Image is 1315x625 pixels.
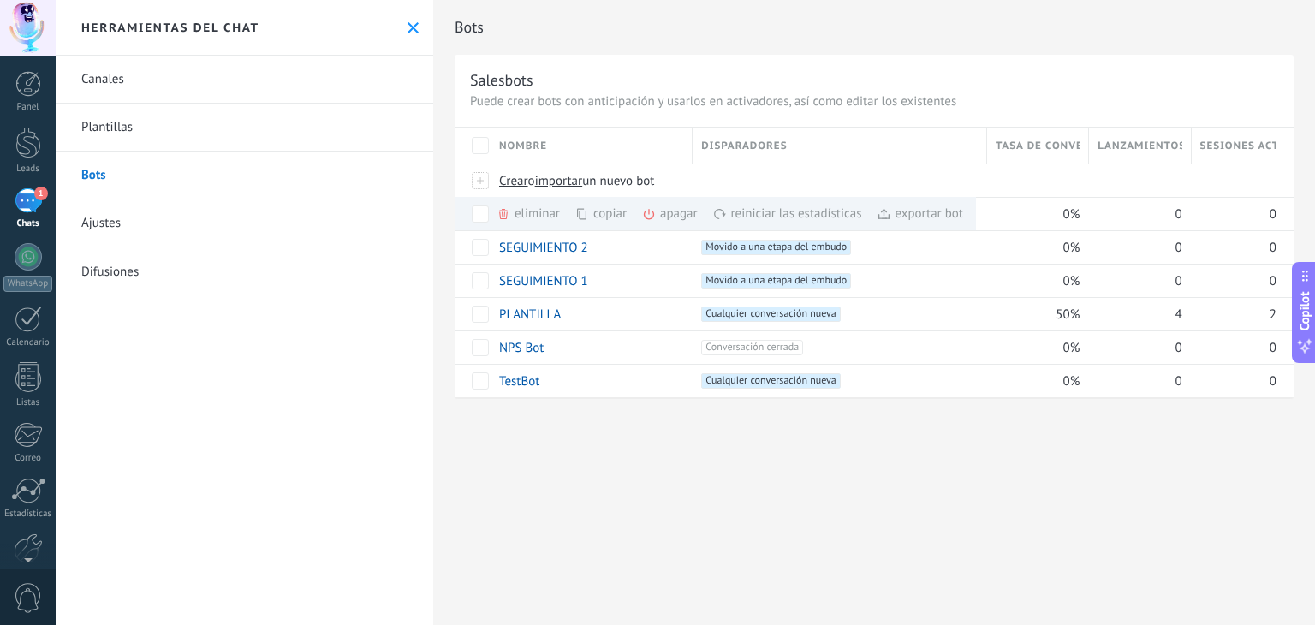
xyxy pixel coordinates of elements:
div: Salesbots [470,70,533,90]
div: apagar [642,197,756,230]
a: Difusiones [56,247,433,295]
span: Lanzamientos totales [1098,138,1181,154]
h2: Herramientas del chat [81,20,259,35]
span: 2 [1270,307,1276,323]
a: SEGUIMIENTO 2 [499,240,588,256]
div: exportar bot [877,197,963,230]
a: NPS Bot [499,340,544,356]
span: 50% [1056,307,1080,323]
div: 0 [1192,265,1276,297]
div: Correo [3,453,53,464]
div: Calendario [3,337,53,348]
span: 0 [1175,273,1181,289]
span: 0% [1062,373,1080,390]
a: Bots [56,152,433,199]
span: 0 [1270,206,1276,223]
div: Bots [1089,164,1182,197]
span: 0 [1270,373,1276,390]
span: 4 [1175,307,1181,323]
div: 0 [1192,231,1276,264]
span: Tasa de conversión [996,138,1080,154]
div: 0% [987,231,1080,264]
div: 2 [1192,298,1276,330]
div: 0% [987,265,1080,297]
span: 0% [1062,340,1080,356]
span: 0 [1270,273,1276,289]
span: Movido a una etapa del embudo [701,273,851,289]
a: TestBot [499,373,539,390]
div: 0% [987,198,1080,230]
div: 0 [1089,231,1182,264]
div: 0 [1192,198,1276,230]
span: 0% [1062,273,1080,289]
span: 0 [1270,340,1276,356]
div: Leads [3,164,53,175]
a: PLANTILLA [499,307,561,323]
div: 0 [1089,198,1182,230]
div: 0 [1192,365,1276,397]
span: 1 [34,187,48,200]
div: 0% [987,365,1080,397]
span: 0 [1175,240,1181,256]
span: un nuevo bot [582,173,654,189]
span: 0% [1062,206,1080,223]
span: o [528,173,535,189]
span: 0 [1270,240,1276,256]
div: 0 [1089,331,1182,364]
div: Bots [1192,164,1276,197]
span: 0 [1175,206,1181,223]
div: 0 [1089,265,1182,297]
div: eliminar [497,197,618,230]
a: Canales [56,56,433,104]
span: 0 [1175,340,1181,356]
div: Listas [3,397,53,408]
span: Copilot [1296,292,1313,331]
div: Chats [3,218,53,229]
div: copiar [575,197,685,230]
span: Crear [499,173,528,189]
h2: Bots [455,10,1294,45]
span: Cualquier conversación nueva [701,307,840,322]
span: Nombre [499,138,547,154]
a: SEGUIMIENTO 1 [499,273,588,289]
div: 0% [987,331,1080,364]
div: 0 [1192,331,1276,364]
div: WhatsApp [3,276,52,292]
span: 0% [1062,240,1080,256]
span: Sesiones activas [1200,138,1276,154]
div: Panel [3,102,53,113]
span: Movido a una etapa del embudo [701,240,851,255]
span: Cualquier conversación nueva [701,373,840,389]
a: Plantillas [56,104,433,152]
span: Conversación cerrada [701,340,803,355]
span: 0 [1175,373,1181,390]
div: reiniciar las estadísticas [713,197,920,230]
div: 4 [1089,298,1182,330]
p: Puede crear bots con anticipación y usarlos en activadores, así como editar los existentes [470,93,1278,110]
a: Ajustes [56,199,433,247]
div: 0 [1089,365,1182,397]
div: 50% [987,298,1080,330]
span: Disparadores [701,138,787,154]
div: Estadísticas [3,509,53,520]
span: importar [535,173,583,189]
